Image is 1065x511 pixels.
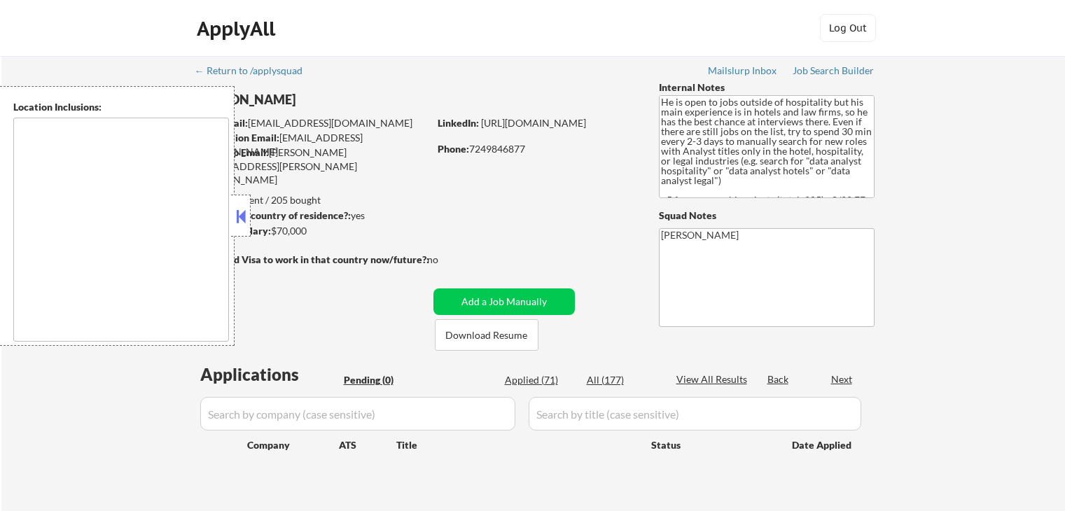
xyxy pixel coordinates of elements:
div: View All Results [676,372,751,386]
div: Title [396,438,638,452]
div: [PERSON_NAME] [196,91,484,108]
div: Applied (71) [505,373,575,387]
strong: Can work in country of residence?: [195,209,351,221]
div: no [427,253,467,267]
button: Add a Job Manually [433,288,575,315]
div: Location Inclusions: [13,100,229,114]
div: [EMAIL_ADDRESS][DOMAIN_NAME] [197,131,429,158]
a: ← Return to /applysquad [195,65,316,79]
div: yes [195,209,424,223]
input: Search by company (case sensitive) [200,397,515,430]
button: Download Resume [435,319,538,351]
input: Search by title (case sensitive) [529,397,861,430]
div: $70,000 [195,224,429,238]
div: Company [247,438,339,452]
strong: LinkedIn: [438,117,479,129]
div: Internal Notes [659,80,875,94]
div: [PERSON_NAME][EMAIL_ADDRESS][PERSON_NAME][DOMAIN_NAME] [196,146,429,187]
div: 71 sent / 205 bought [195,193,429,207]
div: Mailslurp Inbox [708,66,778,76]
div: Pending (0) [344,373,414,387]
a: Mailslurp Inbox [708,65,778,79]
strong: Will need Visa to work in that country now/future?: [196,253,429,265]
div: Squad Notes [659,209,875,223]
div: [EMAIL_ADDRESS][DOMAIN_NAME] [197,116,429,130]
strong: Phone: [438,143,469,155]
div: ApplyAll [197,17,279,41]
div: Next [831,372,854,386]
div: Date Applied [792,438,854,452]
div: ATS [339,438,396,452]
a: [URL][DOMAIN_NAME] [481,117,586,129]
div: ← Return to /applysquad [195,66,316,76]
div: Applications [200,366,339,383]
button: Log Out [820,14,876,42]
div: Status [651,432,772,457]
div: Back [767,372,790,386]
div: All (177) [587,373,657,387]
div: Job Search Builder [793,66,875,76]
div: 7249846877 [438,142,636,156]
